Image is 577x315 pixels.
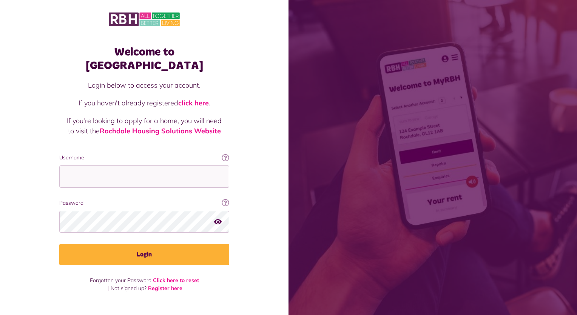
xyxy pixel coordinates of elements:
[67,80,222,90] p: Login below to access your account.
[59,199,229,207] label: Password
[59,45,229,73] h1: Welcome to [GEOGRAPHIC_DATA]
[100,127,221,135] a: Rochdale Housing Solutions Website
[59,244,229,265] button: Login
[111,285,147,292] span: Not signed up?
[59,154,229,162] label: Username
[109,11,180,27] img: MyRBH
[153,277,199,284] a: Click here to reset
[67,116,222,136] p: If you're looking to apply for a home, you will need to visit the
[90,277,151,284] span: Forgotten your Password
[178,99,209,107] a: click here
[148,285,182,292] a: Register here
[67,98,222,108] p: If you haven't already registered .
